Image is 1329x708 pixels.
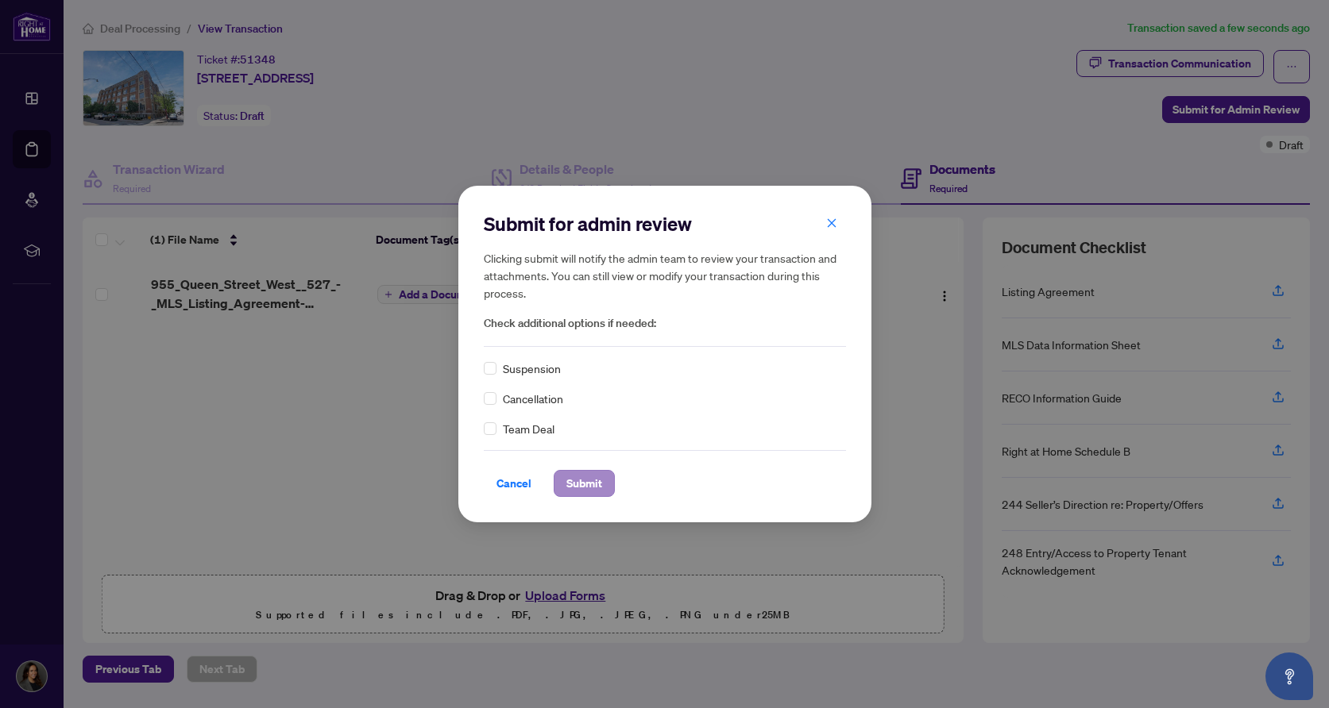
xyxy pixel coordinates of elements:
h5: Clicking submit will notify the admin team to review your transaction and attachments. You can st... [484,249,846,302]
button: Open asap [1265,652,1313,700]
span: Check additional options if needed: [484,314,846,333]
button: Submit [554,470,615,497]
span: Suspension [503,360,561,377]
span: Submit [566,471,602,496]
span: close [826,217,837,229]
span: Cancel [496,471,531,496]
span: Team Deal [503,420,554,437]
span: Cancellation [503,390,563,407]
h2: Submit for admin review [484,211,846,237]
button: Cancel [484,470,544,497]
